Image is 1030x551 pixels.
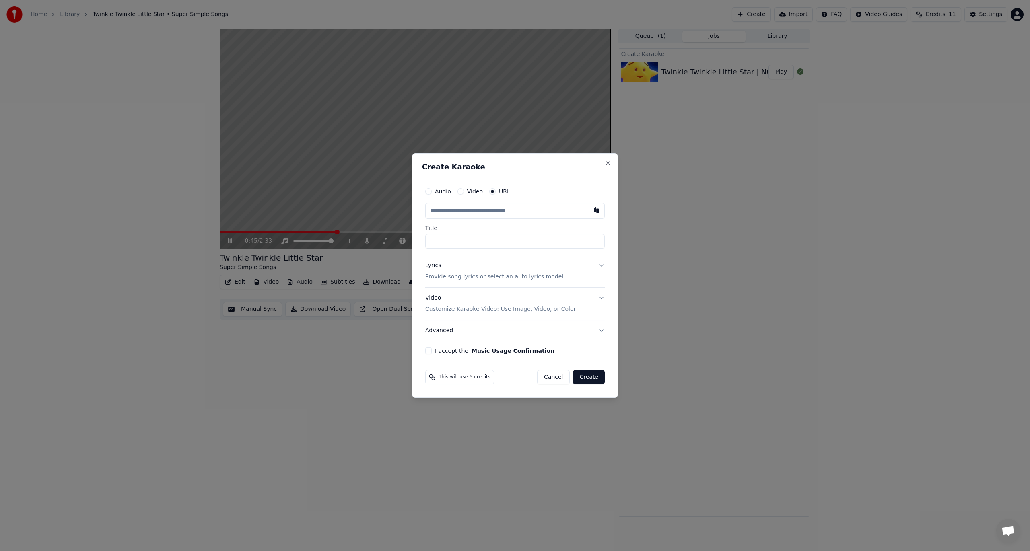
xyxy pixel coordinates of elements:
[425,261,441,269] div: Lyrics
[425,305,576,313] p: Customize Karaoke Video: Use Image, Video, or Color
[499,189,510,194] label: URL
[425,320,605,341] button: Advanced
[573,370,605,384] button: Create
[425,273,563,281] p: Provide song lyrics or select an auto lyrics model
[425,288,605,320] button: VideoCustomize Karaoke Video: Use Image, Video, or Color
[425,294,576,313] div: Video
[435,348,554,354] label: I accept the
[439,374,490,380] span: This will use 5 credits
[467,189,483,194] label: Video
[422,163,608,171] h2: Create Karaoke
[435,189,451,194] label: Audio
[472,348,554,354] button: I accept the
[425,255,605,287] button: LyricsProvide song lyrics or select an auto lyrics model
[537,370,570,384] button: Cancel
[425,225,605,231] label: Title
